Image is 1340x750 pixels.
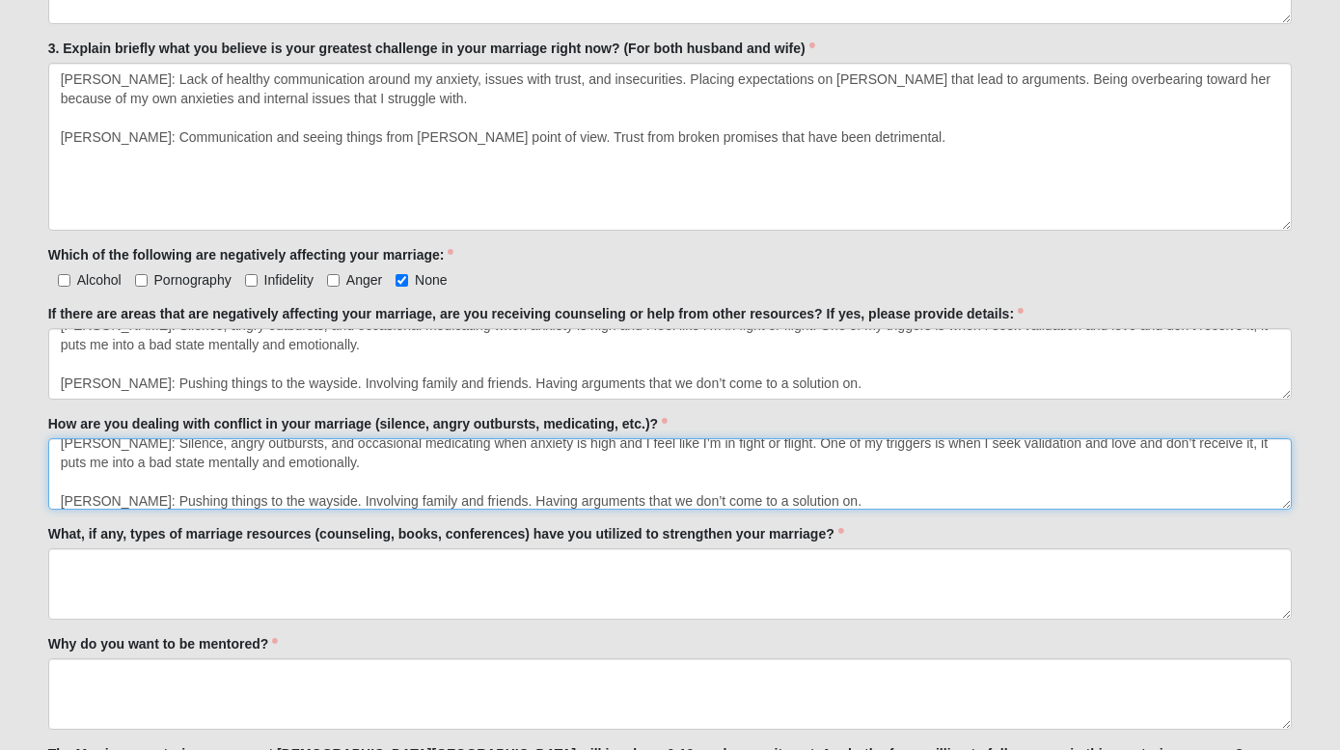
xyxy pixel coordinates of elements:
label: 3. Explain briefly what you believe is your greatest challenge in your marriage right now? (For b... [48,39,815,58]
input: Infidelity [245,274,258,287]
span: Infidelity [264,272,314,288]
span: Anger [346,272,382,288]
input: Alcohol [58,274,70,287]
span: Alcohol [77,272,122,288]
input: Pornography [135,274,148,287]
label: Why do you want to be mentored? [48,634,279,653]
span: Pornography [154,272,232,288]
span: None [415,272,447,288]
input: None [396,274,408,287]
input: Anger [327,274,340,287]
label: How are you dealing with conflict in your marriage (silence, angry outbursts, medicating, etc.)? [48,414,668,433]
label: What, if any, types of marriage resources (counseling, books, conferences) have you utilized to s... [48,524,844,543]
label: If there are areas that are negatively affecting your marriage, are you receiving counseling or h... [48,304,1024,323]
label: Which of the following are negatively affecting your marriage: [48,245,454,264]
